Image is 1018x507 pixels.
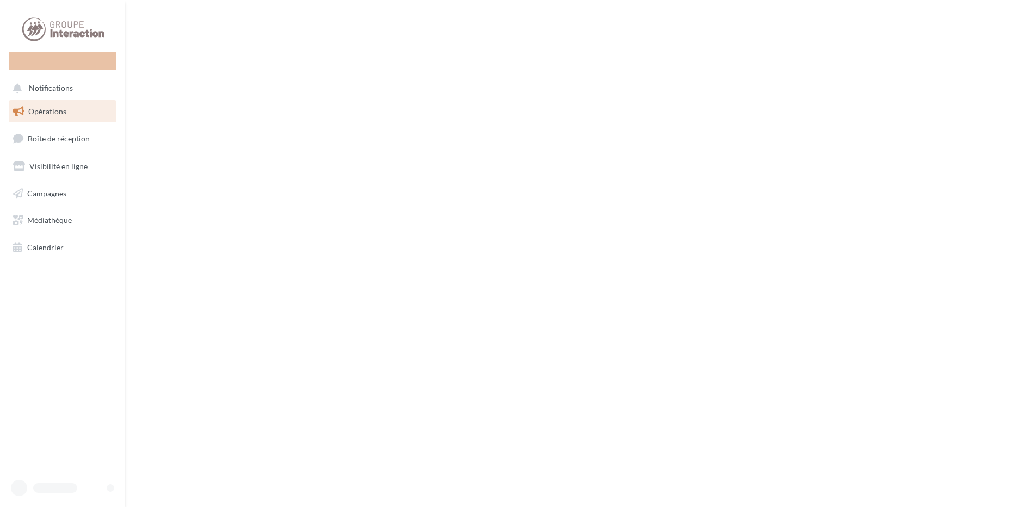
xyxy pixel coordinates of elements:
[7,155,119,178] a: Visibilité en ligne
[7,182,119,205] a: Campagnes
[9,52,116,70] div: Nouvelle campagne
[27,188,66,197] span: Campagnes
[28,134,90,143] span: Boîte de réception
[29,162,88,171] span: Visibilité en ligne
[7,209,119,232] a: Médiathèque
[27,243,64,252] span: Calendrier
[27,215,72,225] span: Médiathèque
[28,107,66,116] span: Opérations
[7,127,119,150] a: Boîte de réception
[7,236,119,259] a: Calendrier
[29,84,73,93] span: Notifications
[7,100,119,123] a: Opérations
